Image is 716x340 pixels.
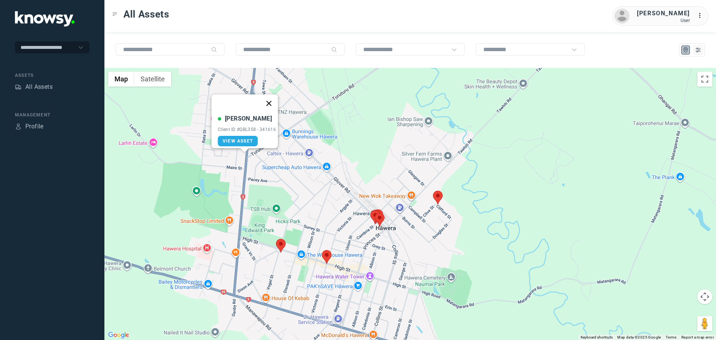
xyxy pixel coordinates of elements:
span: Map data ©2025 Google [617,335,661,339]
div: Management [15,112,89,118]
img: avatar.png [615,9,629,24]
button: Drag Pegman onto the map to open Street View [697,316,712,331]
button: Show street map [108,72,134,87]
div: All Assets [25,82,53,91]
div: Search [331,47,337,53]
button: Keyboard shortcuts [581,335,613,340]
div: Profile [25,122,44,131]
img: Application Logo [15,11,75,26]
a: Open this area in Google Maps (opens a new window) [106,330,131,340]
button: Show satellite imagery [134,72,171,87]
div: User [637,18,690,23]
div: Toggle Menu [112,12,117,17]
span: View Asset [223,138,253,144]
a: View Asset [218,136,258,146]
span: All Assets [123,7,169,21]
div: [PERSON_NAME] [637,9,690,18]
div: [PERSON_NAME] [225,114,272,123]
div: Map [682,47,689,53]
button: Toggle fullscreen view [697,72,712,87]
div: Client ID #QBL358 - 341616 [218,127,276,132]
div: Assets [15,72,89,79]
div: Search [211,47,217,53]
div: List [695,47,701,53]
div: : [697,11,706,20]
a: Report a map error [681,335,714,339]
img: Google [106,330,131,340]
button: Close [260,94,278,112]
a: AssetsAll Assets [15,82,53,91]
div: : [697,11,706,21]
button: Map camera controls [697,289,712,304]
tspan: ... [698,13,705,18]
a: ProfileProfile [15,122,44,131]
div: Profile [15,123,22,130]
a: Terms [666,335,677,339]
div: Assets [15,84,22,90]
